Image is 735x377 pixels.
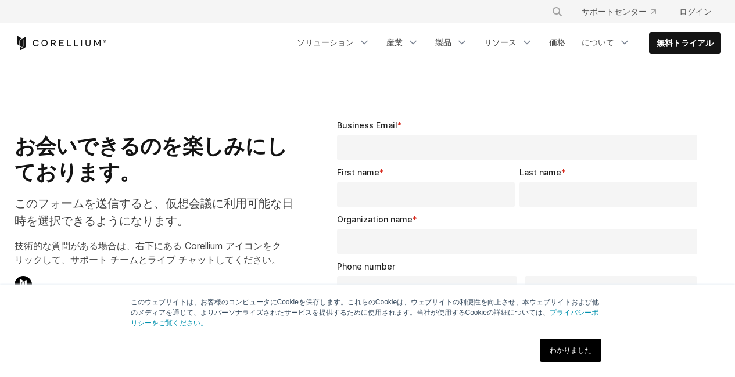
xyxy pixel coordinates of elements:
[297,37,354,47] font: ソリューション
[582,37,614,47] font: について
[679,6,712,16] font: ログイン
[15,196,293,228] font: このフォームを送信すると、仮想会議に利用可能な日時を選択できるようになります。
[549,37,565,47] font: 価格
[131,298,600,317] font: このウェブサイトは、お客様のコンピュータにCookieを保存します。これらのCookieは、ウェブサイトの利便性を向上させ、本ウェブサイトおよび他のメディアを通じて、よりパーソナライズされたサー...
[290,32,721,54] div: ナビゲーションメニュー
[657,38,714,48] font: 無料トライアル
[337,120,397,130] span: Business Email
[519,167,561,177] span: Last name
[550,346,591,354] font: わかりました
[337,167,379,177] span: First name
[435,37,451,47] font: 製品
[15,133,288,185] font: お会いできるのを楽しみにしております。
[537,1,721,22] div: ナビゲーションメニュー
[484,37,517,47] font: リソース
[15,276,32,293] img: コレリウムチャットアイコン
[386,37,403,47] font: 産業
[540,339,601,362] a: わかりました
[337,214,413,224] span: Organization name
[547,1,568,22] button: 検索
[15,36,107,50] a: コレリウムホーム
[337,261,395,271] span: Phone number
[15,240,281,265] font: 技術的な質問がある場合は、右下にある Corellium アイコンをクリックして、サポート チームとライブ チャットしてください。
[582,6,647,16] font: サポートセンター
